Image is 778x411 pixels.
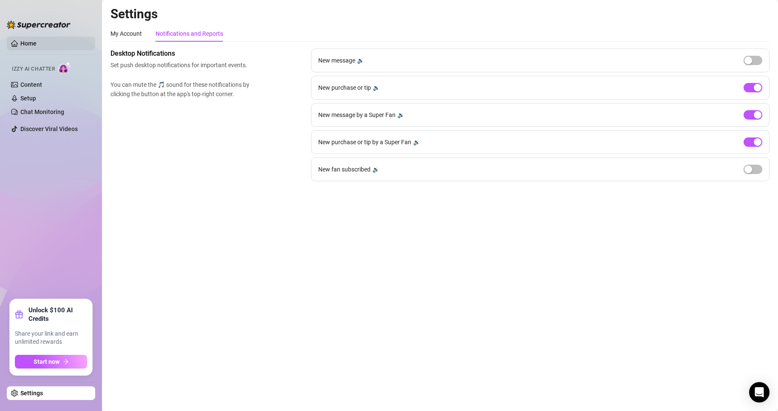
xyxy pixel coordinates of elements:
span: New message by a Super Fan [318,110,396,120]
span: gift [15,310,23,319]
div: My Account [110,29,142,38]
div: Notifications and Reports [156,29,223,38]
button: Start nowarrow-right [15,355,87,368]
div: Open Intercom Messenger [749,382,770,402]
span: Share your link and earn unlimited rewards [15,330,87,346]
a: Chat Monitoring [20,108,64,115]
span: Izzy AI Chatter [12,65,55,73]
div: 🔉 [413,137,420,147]
a: Setup [20,95,36,102]
span: Set push desktop notifications for important events. [110,60,253,70]
span: New purchase or tip [318,83,371,92]
div: 🔉 [372,165,379,174]
img: AI Chatter [58,62,71,74]
a: Settings [20,390,43,397]
h2: Settings [110,6,770,22]
div: 🔉 [397,110,405,120]
div: 🔉 [373,83,380,92]
span: arrow-right [63,359,69,365]
strong: Unlock $100 AI Credits [28,306,87,323]
span: New message [318,56,355,65]
span: New fan subscribed [318,165,371,174]
a: Home [20,40,37,47]
span: Desktop Notifications [110,49,253,59]
span: New purchase or tip by a Super Fan [318,137,411,147]
div: 🔉 [357,56,364,65]
a: Content [20,81,42,88]
span: Start now [34,358,59,365]
span: You can mute the 🎵 sound for these notifications by clicking the button at the app's top-right co... [110,80,253,99]
img: logo-BBDzfeDw.svg [7,20,71,29]
a: Discover Viral Videos [20,126,78,132]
